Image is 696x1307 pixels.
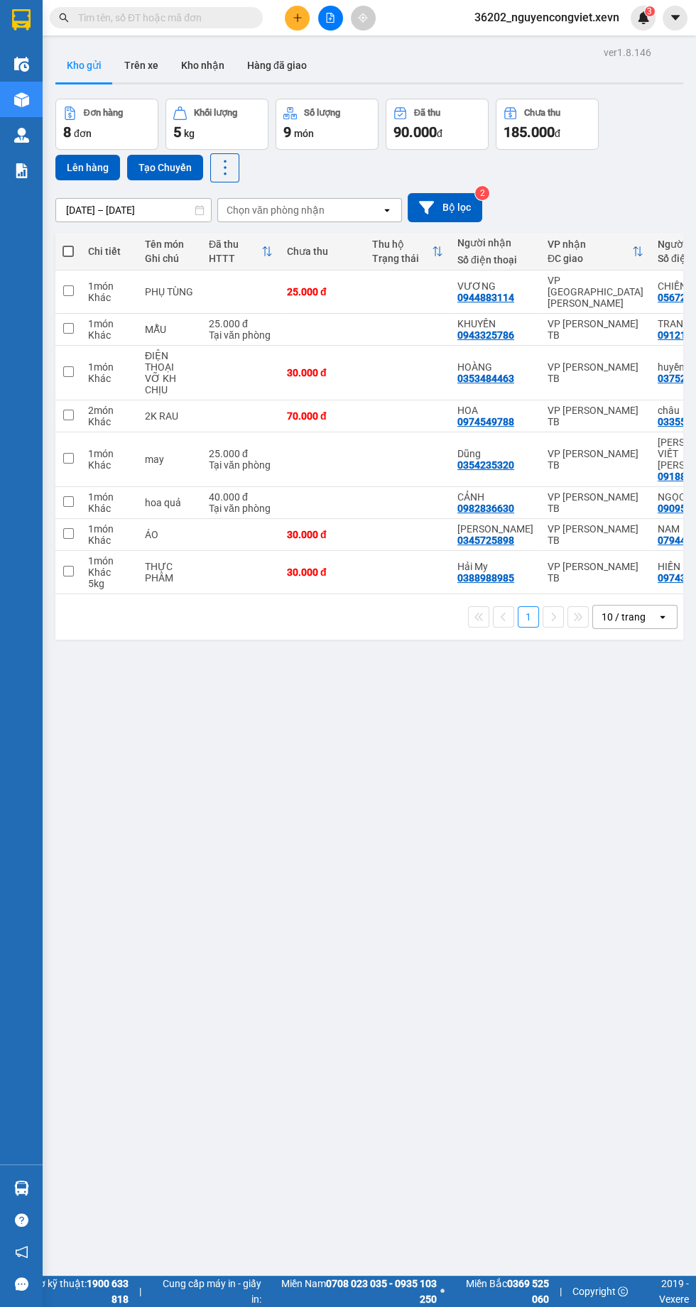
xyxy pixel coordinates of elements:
[88,373,131,384] div: Khác
[518,606,539,628] button: 1
[457,318,533,329] div: KHUYẾN
[457,572,514,584] div: 0388988985
[326,1278,437,1305] strong: 0708 023 035 - 0935 103 250
[152,1276,261,1307] span: Cung cấp máy in - giấy in:
[88,405,131,416] div: 2 món
[287,567,358,578] div: 30.000 đ
[504,124,555,141] span: 185.000
[524,108,560,118] div: Chưa thu
[173,124,181,141] span: 5
[145,529,195,540] div: ÁO
[55,155,120,180] button: Lên hàng
[145,454,195,465] div: may
[88,448,131,459] div: 1 món
[209,503,273,514] div: Tại văn phòng
[88,503,131,514] div: Khác
[381,204,393,216] svg: open
[127,155,203,180] button: Tạo Chuyến
[318,6,343,31] button: file-add
[145,253,195,264] div: Ghi chú
[184,128,195,139] span: kg
[55,99,158,150] button: Đơn hàng8đơn
[209,318,273,329] div: 25.000 đ
[548,275,643,309] div: VP [GEOGRAPHIC_DATA][PERSON_NAME]
[548,253,632,264] div: ĐC giao
[209,239,261,250] div: Đã thu
[15,1277,28,1291] span: message
[637,11,650,24] img: icon-new-feature
[457,523,533,535] div: Linh
[351,6,376,31] button: aim
[15,1213,28,1227] span: question-circle
[358,13,368,23] span: aim
[440,1289,445,1294] span: ⚪️
[209,491,273,503] div: 40.000 đ
[457,416,514,427] div: 0974549788
[386,99,489,150] button: Đã thu90.000đ
[457,459,514,471] div: 0354235320
[88,280,131,292] div: 1 món
[227,203,325,217] div: Chọn văn phòng nhận
[457,535,514,546] div: 0345725898
[88,329,131,341] div: Khác
[560,1284,562,1299] span: |
[113,48,170,82] button: Trên xe
[448,1276,549,1307] span: Miền Bắc
[294,128,314,139] span: món
[457,448,533,459] div: Dũng
[15,1245,28,1259] span: notification
[437,128,442,139] span: đ
[414,108,440,118] div: Đã thu
[88,318,131,329] div: 1 món
[63,124,71,141] span: 8
[56,199,211,222] input: Select a date range.
[88,246,131,257] div: Chi tiết
[145,350,195,373] div: ĐIỆN THOẠI
[325,13,335,23] span: file-add
[287,286,358,297] div: 25.000 đ
[14,163,29,178] img: solution-icon
[145,373,195,395] div: VỠ KH CHỊU
[265,1276,437,1307] span: Miền Nam
[283,124,291,141] span: 9
[276,99,379,150] button: Số lượng9món
[165,99,268,150] button: Khối lượng5kg
[170,48,236,82] button: Kho nhận
[55,48,113,82] button: Kho gửi
[457,292,514,303] div: 0944883114
[88,491,131,503] div: 1 món
[457,254,533,266] div: Số điện thoại
[14,57,29,72] img: warehouse-icon
[12,9,31,31] img: logo-vxr
[304,108,340,118] div: Số lượng
[88,292,131,303] div: Khác
[78,10,246,26] input: Tìm tên, số ĐT hoặc mã đơn
[287,367,358,378] div: 30.000 đ
[669,11,682,24] span: caret-down
[372,239,432,250] div: Thu hộ
[145,286,195,297] div: PHỤ TÙNG
[14,128,29,143] img: warehouse-icon
[548,361,643,384] div: VP [PERSON_NAME] TB
[236,48,318,82] button: Hàng đã giao
[457,329,514,341] div: 0943325786
[457,491,533,503] div: CẢNH
[507,1278,549,1305] strong: 0369 525 060
[393,124,437,141] span: 90.000
[209,448,273,459] div: 25.000 đ
[87,1278,129,1305] strong: 1900 633 818
[74,128,92,139] span: đơn
[88,555,131,567] div: 1 món
[548,523,643,546] div: VP [PERSON_NAME] TB
[457,361,533,373] div: HOÀNG
[457,405,533,416] div: HOA
[209,459,273,471] div: Tại văn phòng
[287,246,358,257] div: Chưa thu
[548,491,643,514] div: VP [PERSON_NAME] TB
[457,561,533,572] div: Hải My
[365,233,450,270] th: Toggle SortBy
[457,237,533,248] div: Người nhận
[145,239,195,250] div: Tên món
[372,253,432,264] div: Trạng thái
[88,567,131,578] div: Khác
